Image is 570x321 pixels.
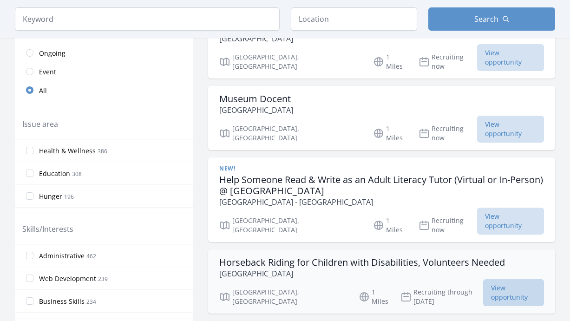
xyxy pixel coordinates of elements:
span: 239 [98,275,108,283]
p: [GEOGRAPHIC_DATA], [GEOGRAPHIC_DATA] [219,124,362,143]
span: 234 [86,298,96,306]
p: [GEOGRAPHIC_DATA], [GEOGRAPHIC_DATA] [219,216,362,235]
p: Recruiting now [419,124,477,143]
span: 308 [72,170,82,178]
input: Health & Wellness 386 [26,147,33,154]
h3: Help Someone Read & Write as an Adult Literacy Tutor (Virtual or In-Person) @ [GEOGRAPHIC_DATA] [219,174,544,197]
span: View opportunity [483,279,544,306]
p: [GEOGRAPHIC_DATA] - [GEOGRAPHIC_DATA] [219,197,544,208]
input: Education 308 [26,170,33,177]
span: 386 [98,147,107,155]
input: Keyword [15,7,280,31]
a: Horseback Riding for Children with Disabilities, Volunteers Needed [GEOGRAPHIC_DATA] [GEOGRAPHIC_... [208,249,555,314]
input: Location [291,7,418,31]
p: Recruiting through [DATE] [400,288,483,306]
h3: Museum Docent [219,93,293,105]
span: Search [474,13,498,25]
span: Web Development [39,274,96,283]
span: Administrative [39,251,85,261]
p: [GEOGRAPHIC_DATA] [219,33,293,44]
span: Hunger [39,192,62,201]
a: Event [15,62,193,81]
a: All [15,81,193,99]
input: Administrative 462 [26,252,33,259]
p: 1 Miles [373,124,407,143]
a: Museum Docent [GEOGRAPHIC_DATA] [GEOGRAPHIC_DATA], [GEOGRAPHIC_DATA] 1 Miles Recruiting now View ... [208,14,555,79]
span: All [39,86,47,95]
p: Recruiting now [419,216,477,235]
a: Museum Docent [GEOGRAPHIC_DATA] [GEOGRAPHIC_DATA], [GEOGRAPHIC_DATA] 1 Miles Recruiting now View ... [208,86,555,150]
span: Health & Wellness [39,146,96,156]
button: Search [428,7,555,31]
legend: Issue area [22,118,58,130]
span: View opportunity [477,116,544,143]
a: New! Help Someone Read & Write as an Adult Literacy Tutor (Virtual or In-Person) @ [GEOGRAPHIC_DA... [208,157,555,242]
span: New! [219,165,235,172]
input: Business Skills 234 [26,297,33,305]
span: View opportunity [477,208,544,235]
span: Ongoing [39,49,66,58]
h3: Horseback Riding for Children with Disabilities, Volunteers Needed [219,257,505,268]
span: Event [39,67,56,77]
a: Ongoing [15,44,193,62]
p: [GEOGRAPHIC_DATA] [219,268,505,279]
span: View opportunity [477,44,544,71]
span: 196 [64,193,74,201]
p: [GEOGRAPHIC_DATA] [219,105,293,116]
p: 1 Miles [373,52,407,71]
input: Web Development 239 [26,275,33,282]
p: 1 Miles [359,288,389,306]
p: Recruiting now [419,52,477,71]
span: 462 [86,252,96,260]
span: Education [39,169,70,178]
input: Hunger 196 [26,192,33,200]
p: [GEOGRAPHIC_DATA], [GEOGRAPHIC_DATA] [219,288,347,306]
p: 1 Miles [373,216,407,235]
p: [GEOGRAPHIC_DATA], [GEOGRAPHIC_DATA] [219,52,362,71]
span: Business Skills [39,297,85,306]
legend: Skills/Interests [22,223,73,235]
